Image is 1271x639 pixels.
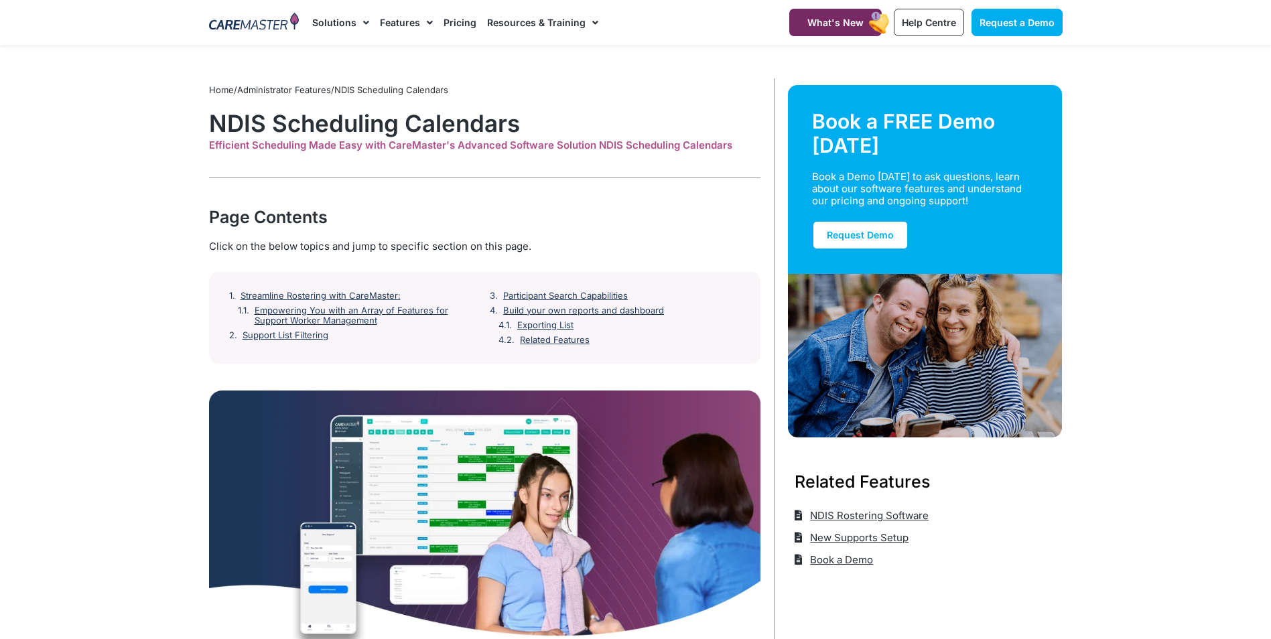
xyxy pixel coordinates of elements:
a: Administrator Features [237,84,331,95]
a: Exporting List [517,320,574,331]
a: New Supports Setup [795,526,909,549]
div: Book a FREE Demo [DATE] [812,109,1039,157]
a: Support List Filtering [243,330,328,341]
h1: NDIS Scheduling Calendars [209,109,760,137]
img: Support Worker and NDIS Participant out for a coffee. [788,274,1063,437]
a: Empowering You with an Array of Features for Support Worker Management [255,305,480,326]
a: Request Demo [812,220,909,250]
a: Help Centre [894,9,964,36]
span: New Supports Setup [807,526,909,549]
a: Home [209,84,234,95]
a: NDIS Rostering Software [795,504,929,526]
div: Click on the below topics and jump to specific section on this page. [209,239,760,254]
a: Streamline Rostering with CareMaster: [241,291,401,301]
div: Book a Demo [DATE] to ask questions, learn about our software features and understand our pricing... [812,171,1022,207]
h3: Related Features [795,470,1056,494]
a: What's New [789,9,882,36]
span: NDIS Scheduling Calendars [334,84,448,95]
a: Build your own reports and dashboard [503,305,664,316]
span: What's New [807,17,864,28]
a: Participant Search Capabilities [503,291,628,301]
span: Request a Demo [980,17,1055,28]
span: Request Demo [827,229,894,240]
div: Page Contents [209,205,760,229]
a: Request a Demo [972,9,1063,36]
a: Book a Demo [795,549,874,571]
div: Efficient Scheduling Made Easy with CareMaster's Advanced Software Solution NDIS Scheduling Calen... [209,139,760,151]
a: Related Features [520,335,590,346]
span: NDIS Rostering Software [807,504,929,526]
img: CareMaster Logo [209,13,299,33]
span: Book a Demo [807,549,873,571]
span: / / [209,84,448,95]
span: Help Centre [902,17,956,28]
